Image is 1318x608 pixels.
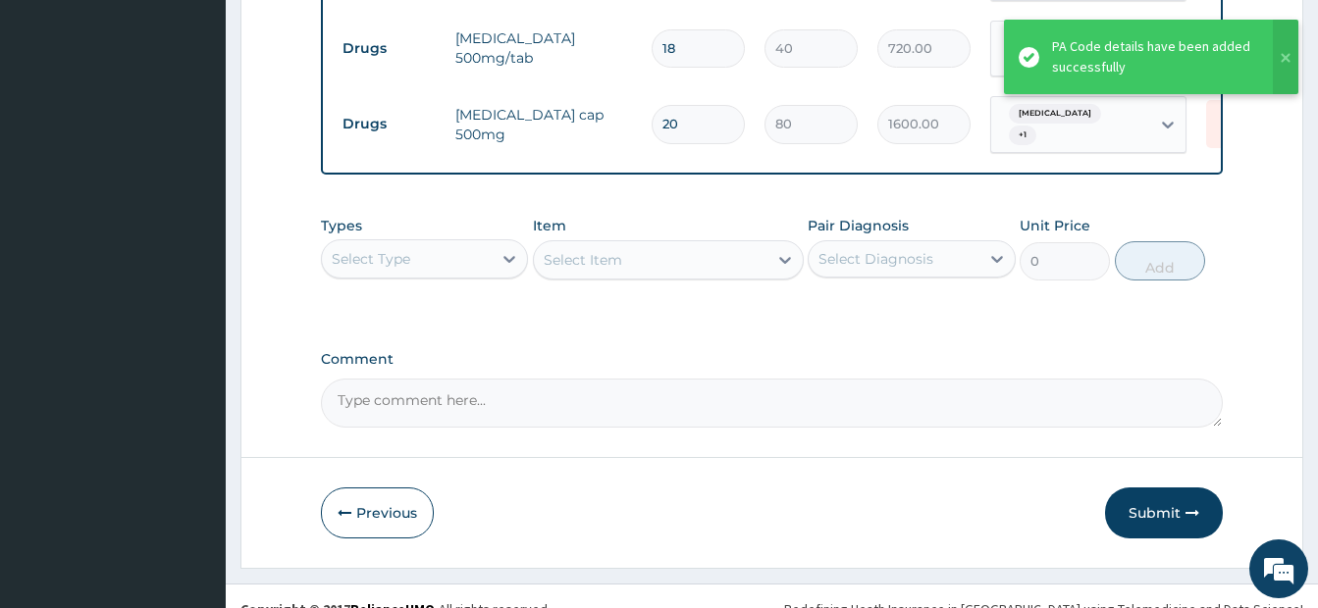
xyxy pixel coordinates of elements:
[818,249,933,269] div: Select Diagnosis
[10,402,374,471] textarea: Type your message and hit 'Enter'
[1105,487,1223,538] button: Submit
[36,98,79,147] img: d_794563401_company_1708531726252_794563401
[322,10,369,57] div: Minimize live chat window
[533,216,566,235] label: Item
[333,106,446,142] td: Drugs
[446,95,642,154] td: [MEDICAL_DATA] cap 500mg
[1020,216,1090,235] label: Unit Price
[808,216,909,235] label: Pair Diagnosis
[102,110,330,135] div: Chat with us now
[1009,126,1036,145] span: + 1
[333,30,446,67] td: Drugs
[1115,241,1205,280] button: Add
[332,249,410,269] div: Select Type
[321,218,362,234] label: Types
[321,487,434,538] button: Previous
[446,19,642,77] td: [MEDICAL_DATA] 500mg/tab
[1009,104,1101,124] span: [MEDICAL_DATA]
[321,351,1223,368] label: Comment
[1052,36,1254,77] div: PA Code details have been added successfully
[114,180,271,379] span: We're online!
